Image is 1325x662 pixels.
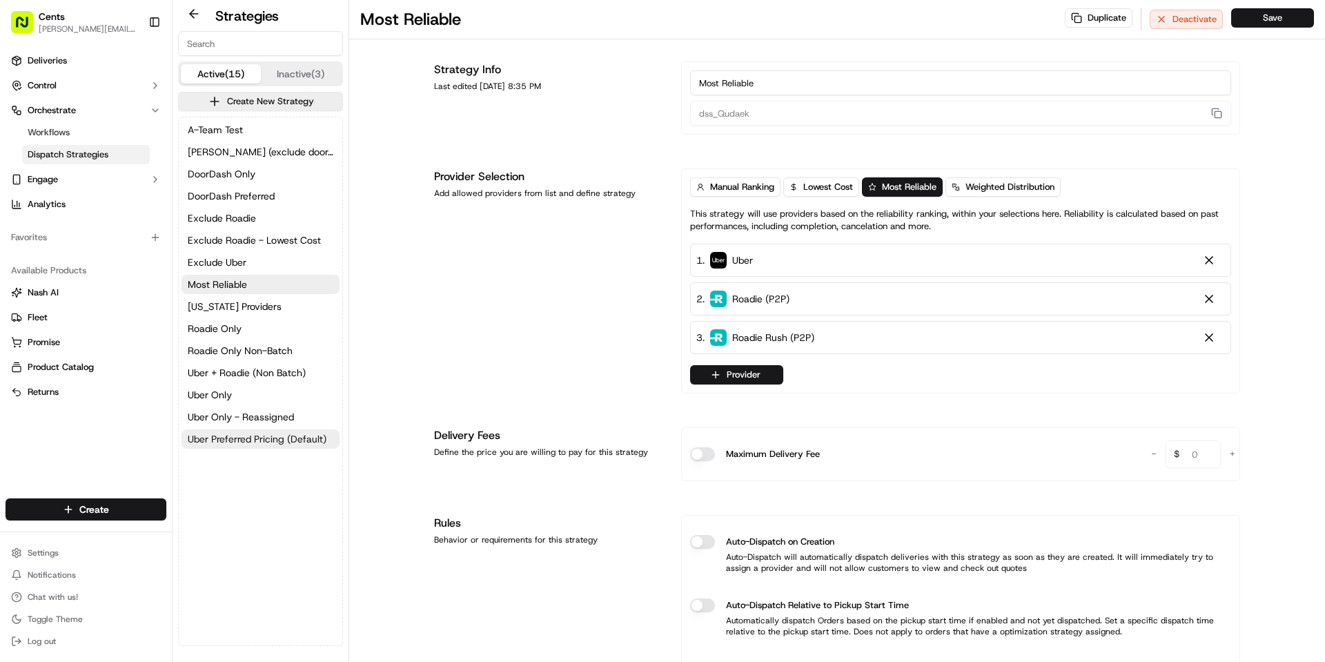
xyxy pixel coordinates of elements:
span: Notifications [28,569,76,581]
span: Control [28,79,57,92]
span: Product Catalog [28,361,94,373]
img: Wisdom Oko [14,201,36,228]
button: Create New Strategy [178,92,343,111]
button: Most Reliable [862,177,943,197]
div: Behavior or requirements for this strategy [434,534,665,545]
span: Returns [28,386,59,398]
button: Control [6,75,166,97]
a: Workflows [22,123,150,142]
img: Masood Aslam [14,238,36,260]
a: Nash AI [11,286,161,299]
div: Favorites [6,226,166,249]
button: Cents [39,10,65,23]
span: Roadie (P2P) [732,292,789,306]
button: [PERSON_NAME] (exclude doordash) [181,142,340,162]
a: Exclude Roadie [181,208,340,228]
h1: Most Reliable [360,8,461,30]
span: Chat with us! [28,592,78,603]
span: Manual Ranking [710,181,774,193]
button: Roadie Only Non-Batch [181,341,340,360]
button: Provider [690,365,783,384]
a: Powered byPylon [97,342,167,353]
p: Auto-Dispatch will automatically dispatch deliveries with this strategy as soon as they are creat... [690,552,1231,574]
button: Notifications [6,565,166,585]
span: Settings [28,547,59,558]
button: Fleet [6,306,166,329]
span: Engage [28,173,58,186]
h1: Provider Selection [434,168,665,185]
a: Analytics [6,193,166,215]
span: DoorDash Only [188,167,255,181]
span: Dispatch Strategies [28,148,108,161]
h1: Strategy Info [434,61,665,78]
span: Most Reliable [188,278,247,291]
p: This strategy will use providers based on the reliability ranking, within your selections here. R... [690,208,1231,233]
button: Weighted Distribution [945,177,1061,197]
button: DoorDash Preferred [181,186,340,206]
div: Add allowed providers from list and define strategy [434,188,665,199]
button: Manual Ranking [690,177,781,197]
span: Knowledge Base [28,309,106,322]
span: Exclude Roadie [188,211,256,225]
button: Engage [6,168,166,191]
button: Save [1231,8,1314,28]
button: Most Reliable [181,275,340,294]
span: Roadie Rush (P2P) [732,331,814,344]
input: Got a question? Start typing here... [36,89,248,104]
div: We're available if you need us! [62,146,190,157]
h2: Strategies [215,6,279,26]
button: Exclude Uber [181,253,340,272]
label: Maximum Delivery Fee [726,447,820,461]
button: DoorDash Only [181,164,340,184]
img: roadie-logo-v2.jpg [710,291,727,307]
span: Wisdom [PERSON_NAME] [43,214,147,225]
div: 3 . [696,330,814,345]
a: Dispatch Strategies [22,145,150,164]
img: 1736555255976-a54dd68f-1ca7-489b-9aae-adbdc363a1c4 [14,132,39,157]
span: Uber Only - Reassigned [188,410,294,424]
button: Uber Only - Reassigned [181,407,340,427]
button: Lowest Cost [783,177,859,197]
button: Inactive (3) [261,64,341,84]
button: Returns [6,381,166,403]
span: Fleet [28,311,48,324]
div: 1 . [696,253,753,268]
span: Roadie Only Non-Batch [188,344,293,358]
button: Start new chat [235,136,251,153]
button: Roadie Only [181,319,340,338]
span: Pylon [137,342,167,353]
span: Lowest Cost [803,181,853,193]
button: Uber Preferred Pricing (Default) [181,429,340,449]
span: • [115,251,119,262]
span: [DATE] [157,214,186,225]
a: Uber Only [181,385,340,405]
a: Deliveries [6,50,166,72]
span: Deliveries [28,55,67,67]
img: 1736555255976-a54dd68f-1ca7-489b-9aae-adbdc363a1c4 [28,252,39,263]
span: Log out [28,636,56,647]
span: Exclude Uber [188,255,246,269]
span: Weighted Distribution [965,181,1054,193]
span: API Documentation [130,309,222,322]
a: Product Catalog [11,361,161,373]
span: [US_STATE] Providers [188,300,282,313]
a: Returns [11,386,161,398]
span: Promise [28,336,60,349]
button: Settings [6,543,166,563]
span: [DATE] [122,251,150,262]
span: A-Team Test [188,123,243,137]
span: Orchestrate [28,104,76,117]
img: uber-new-logo.jpeg [710,252,727,269]
a: Fleet [11,311,161,324]
a: 📗Knowledge Base [8,303,111,328]
span: Uber Preferred Pricing (Default) [188,432,326,446]
a: Promise [11,336,161,349]
div: Start new chat [62,132,226,146]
